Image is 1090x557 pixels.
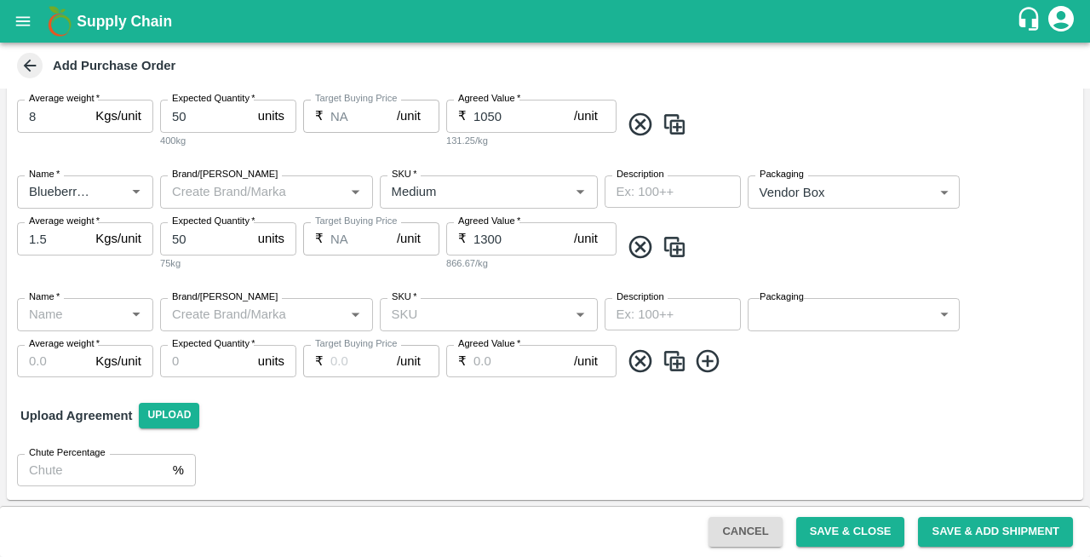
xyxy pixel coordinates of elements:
[20,409,132,422] strong: Upload Agreement
[473,345,574,377] input: 0.0
[473,222,574,255] input: 0.0
[165,181,340,203] input: Create Brand/Marka
[258,106,284,125] p: units
[385,303,565,325] input: SKU
[172,337,255,351] label: Expected Quantity
[172,168,278,181] label: Brand/[PERSON_NAME]
[397,352,421,370] p: /unit
[392,290,416,304] label: SKU
[330,222,397,255] input: 0.0
[172,290,278,304] label: Brand/[PERSON_NAME]
[662,347,687,376] img: CloneIcon
[258,352,284,370] p: units
[160,133,296,148] div: 400kg
[43,4,77,38] img: logo
[29,168,60,181] label: Name
[458,215,520,228] label: Agreed Value
[3,2,43,41] button: open drawer
[29,92,100,106] label: Average weight
[458,92,520,106] label: Agreed Value
[77,13,172,30] b: Supply Chain
[458,337,520,351] label: Agreed Value
[29,337,100,351] label: Average weight
[139,403,199,428] span: Upload
[29,290,60,304] label: Name
[95,352,141,370] p: Kgs/unit
[95,229,141,248] p: Kgs/unit
[77,9,1016,33] a: Supply Chain
[796,517,905,547] button: Save & Close
[569,181,591,203] button: Open
[315,106,324,125] p: ₹
[17,345,89,377] input: 0.0
[315,215,398,228] label: Target Buying Price
[125,303,147,325] button: Open
[17,454,166,486] input: Chute
[708,517,782,547] button: Cancel
[344,181,366,203] button: Open
[53,59,175,72] b: Add Purchase Order
[574,106,598,125] p: /unit
[330,100,397,132] input: 0.0
[574,229,598,248] p: /unit
[95,106,141,125] p: Kgs/unit
[160,256,296,271] div: 75kg
[458,229,467,248] p: ₹
[397,106,421,125] p: /unit
[160,100,251,132] input: 0
[1046,3,1076,39] div: account of current user
[172,92,255,106] label: Expected Quantity
[617,290,664,304] label: Description
[22,181,98,203] input: Name
[760,168,804,181] label: Packaging
[662,233,687,261] img: CloneIcon
[662,111,687,139] img: CloneIcon
[458,106,467,125] p: ₹
[392,168,416,181] label: SKU
[446,256,617,271] div: 866.67/kg
[17,222,89,255] input: 0.0
[258,229,284,248] p: units
[160,222,251,255] input: 0
[446,133,617,148] div: 131.25/kg
[315,229,324,248] p: ₹
[315,352,324,370] p: ₹
[569,303,591,325] button: Open
[397,229,421,248] p: /unit
[330,345,397,377] input: 0.0
[160,345,251,377] input: 0
[760,290,804,304] label: Packaging
[29,215,100,228] label: Average weight
[458,352,467,370] p: ₹
[125,181,147,203] button: Open
[760,183,825,202] p: Vendor Box
[315,337,398,351] label: Target Buying Price
[315,92,398,106] label: Target Buying Price
[1016,6,1046,37] div: customer-support
[385,181,542,203] input: SKU
[17,100,89,132] input: 0.0
[617,168,664,181] label: Description
[574,352,598,370] p: /unit
[173,461,184,479] p: %
[165,303,340,325] input: Create Brand/Marka
[172,215,255,228] label: Expected Quantity
[473,100,574,132] input: 0.0
[918,517,1073,547] button: Save & Add Shipment
[344,303,366,325] button: Open
[29,446,106,460] label: Chute Percentage
[22,303,120,325] input: Name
